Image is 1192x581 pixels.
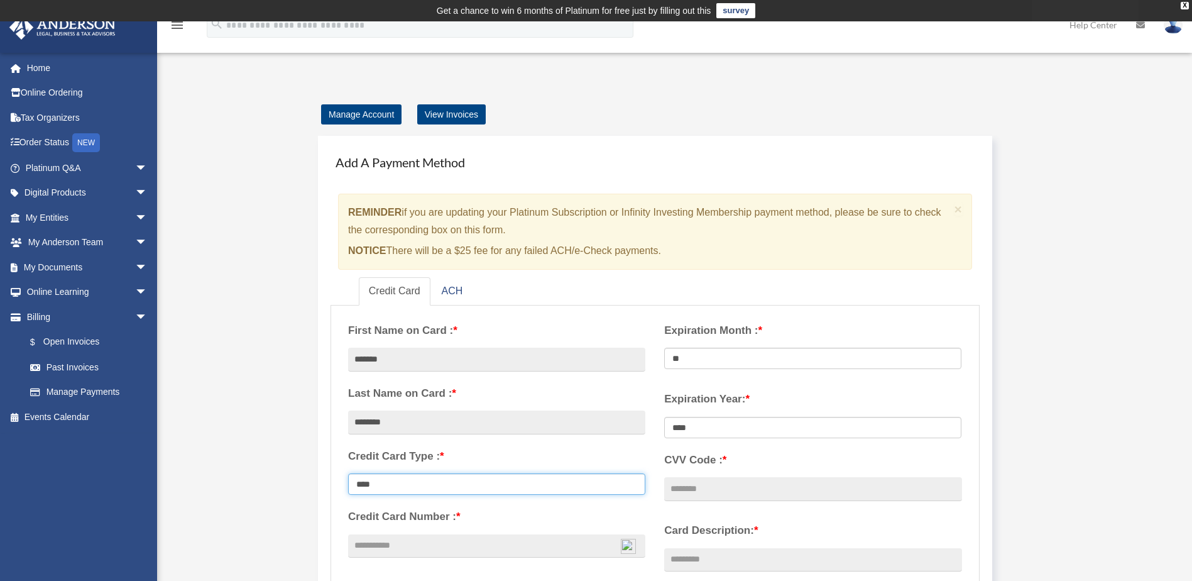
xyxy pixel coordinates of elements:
h4: Add A Payment Method [331,148,980,176]
label: Credit Card Type : [348,447,645,466]
span: × [954,202,963,216]
span: $ [37,335,43,350]
i: menu [170,18,185,33]
a: Past Invoices [18,355,167,380]
a: Online Ordering [9,80,167,106]
span: arrow_drop_down [135,255,160,280]
label: Last Name on Card : [348,384,645,403]
a: Manage Account [321,104,402,124]
a: My Entitiesarrow_drop_down [9,205,167,230]
a: Credit Card [359,277,430,306]
label: Credit Card Number : [348,507,645,526]
img: npw-badge-icon.svg [621,539,636,554]
label: CVV Code : [664,451,961,470]
label: Expiration Year: [664,390,961,409]
a: ACH [432,277,473,306]
label: Expiration Month : [664,321,961,340]
label: Card Description: [664,521,961,540]
a: Order StatusNEW [9,130,167,156]
a: Online Learningarrow_drop_down [9,280,167,305]
a: survey [716,3,755,18]
div: if you are updating your Platinum Subscription or Infinity Investing Membership payment method, p... [338,194,972,270]
span: arrow_drop_down [135,155,160,181]
span: arrow_drop_down [135,180,160,206]
strong: REMINDER [348,207,402,218]
a: Events Calendar [9,404,167,429]
a: Digital Productsarrow_drop_down [9,180,167,206]
label: First Name on Card : [348,321,645,340]
div: Get a chance to win 6 months of Platinum for free just by filling out this [437,3,711,18]
a: menu [170,22,185,33]
a: Platinum Q&Aarrow_drop_down [9,155,167,180]
img: Anderson Advisors Platinum Portal [6,15,119,40]
a: My Anderson Teamarrow_drop_down [9,230,167,255]
a: Home [9,55,167,80]
span: arrow_drop_down [135,280,160,306]
a: My Documentsarrow_drop_down [9,255,167,280]
p: There will be a $25 fee for any failed ACH/e-Check payments. [348,242,949,260]
button: Close [954,202,963,216]
span: arrow_drop_down [135,230,160,256]
a: Billingarrow_drop_down [9,304,167,329]
a: $Open Invoices [18,329,167,355]
span: arrow_drop_down [135,304,160,330]
span: arrow_drop_down [135,205,160,231]
strong: NOTICE [348,245,386,256]
a: Manage Payments [18,380,160,405]
a: View Invoices [417,104,486,124]
i: search [210,17,224,31]
div: NEW [72,133,100,152]
a: Tax Organizers [9,105,167,130]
